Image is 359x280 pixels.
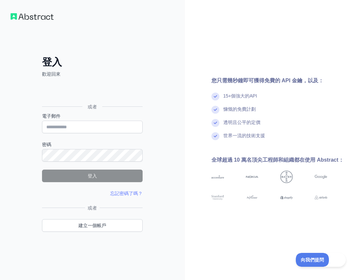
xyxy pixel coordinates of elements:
[78,223,106,228] font: 建立一個帳戶
[211,132,219,140] img: 複選標記
[88,205,97,211] font: 或者
[223,133,265,138] font: 世界一流的技術支援
[42,57,62,67] font: 登入
[88,104,97,109] font: 或者
[42,170,143,182] button: 登入
[42,219,143,232] a: 建立一個帳戶
[211,194,224,201] img: 史丹佛大學
[246,171,258,183] img: 諾基亞
[42,113,61,119] font: 電子郵件
[246,194,258,201] img: 派安盈
[211,171,224,183] img: 埃森哲
[42,71,61,77] font: 歡迎回來
[11,13,54,20] img: 工作流程
[296,253,346,267] iframe: 切換客戶支援
[211,106,219,114] img: 複選標記
[39,85,145,99] iframe: 「使用 Google 帳號登入」按鈕
[315,194,327,201] img: 愛彼迎
[280,171,293,183] img: 拜耳
[42,142,51,147] font: 密碼
[211,119,219,127] img: 複選標記
[110,191,143,196] a: 忘記密碼了嗎？
[223,106,256,112] font: 慷慨的免費計劃
[280,194,293,201] img: Shopify
[211,93,219,100] img: 複選標記
[88,173,97,179] font: 登入
[315,171,327,183] img: Google
[223,120,260,125] font: 透明且公平的定價
[211,78,324,83] font: 您只需幾秒鐘即可獲得免費的 API 金鑰，以及：
[223,93,257,99] font: 15+個強大的API
[211,157,344,163] font: 全球超過 10 萬名頂尖工程師和組織都在使用 Abstract：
